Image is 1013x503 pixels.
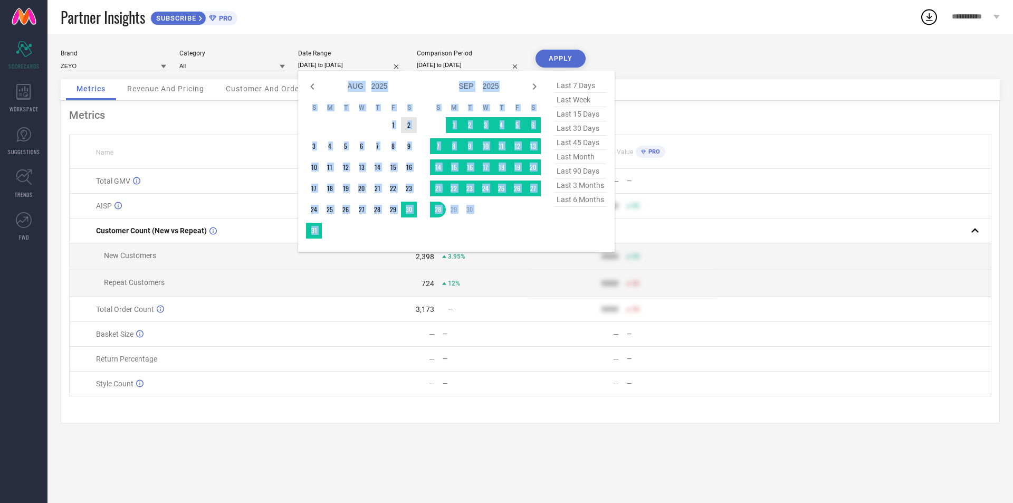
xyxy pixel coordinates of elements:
td: Sat Sep 06 2025 [525,117,541,133]
td: Tue Aug 05 2025 [338,138,353,154]
td: Tue Aug 19 2025 [338,181,353,196]
span: last 15 days [554,107,607,121]
div: Previous month [306,80,319,93]
td: Fri Sep 05 2025 [509,117,525,133]
div: — [443,380,530,387]
span: 50 [632,202,639,210]
span: Total Order Count [96,305,154,314]
th: Friday [385,103,401,112]
td: Sun Aug 24 2025 [306,202,322,217]
td: Tue Aug 26 2025 [338,202,353,217]
td: Wed Aug 06 2025 [353,138,369,154]
td: Fri Sep 19 2025 [509,159,525,175]
td: Sun Aug 17 2025 [306,181,322,196]
td: Thu Sep 11 2025 [493,138,509,154]
input: Select date range [298,60,404,71]
div: Brand [61,50,166,57]
td: Tue Sep 23 2025 [462,181,477,196]
span: last 3 months [554,178,607,193]
div: — [443,355,530,363]
div: Category [179,50,285,57]
th: Saturday [525,103,541,112]
span: 50 [632,306,639,313]
input: Select comparison period [417,60,522,71]
td: Sun Aug 03 2025 [306,138,322,154]
th: Wednesday [477,103,493,112]
div: — [613,330,619,338]
td: Thu Sep 18 2025 [493,159,509,175]
td: Sun Sep 14 2025 [430,159,446,175]
td: Tue Sep 30 2025 [462,202,477,217]
div: — [613,177,619,185]
td: Mon Aug 25 2025 [322,202,338,217]
span: last 6 months [554,193,607,207]
span: — [448,306,453,313]
div: 3,173 [416,305,434,314]
div: — [443,330,530,338]
td: Sun Sep 07 2025 [430,138,446,154]
td: Sun Aug 31 2025 [306,223,322,239]
span: Customer Count (New vs Repeat) [96,226,207,235]
td: Mon Sep 15 2025 [446,159,462,175]
div: — [613,379,619,388]
span: last 45 days [554,136,607,150]
span: FWD [19,233,29,241]
span: SCORECARDS [8,62,40,70]
th: Tuesday [462,103,477,112]
span: last month [554,150,607,164]
td: Tue Sep 16 2025 [462,159,477,175]
td: Thu Aug 28 2025 [369,202,385,217]
td: Fri Aug 29 2025 [385,202,401,217]
span: Style Count [96,379,133,388]
span: Metrics [77,84,106,93]
div: — [429,379,435,388]
span: AISP [96,202,112,210]
td: Fri Aug 08 2025 [385,138,401,154]
span: last 90 days [554,164,607,178]
th: Sunday [306,103,322,112]
span: 3.95% [448,253,465,260]
th: Tuesday [338,103,353,112]
td: Mon Aug 11 2025 [322,159,338,175]
th: Friday [509,103,525,112]
td: Tue Sep 09 2025 [462,138,477,154]
td: Mon Aug 04 2025 [322,138,338,154]
td: Wed Sep 03 2025 [477,117,493,133]
div: Comparison Period [417,50,522,57]
td: Thu Sep 25 2025 [493,181,509,196]
th: Sunday [430,103,446,112]
td: Tue Sep 02 2025 [462,117,477,133]
span: SUBSCRIBE [151,14,199,22]
td: Mon Sep 01 2025 [446,117,462,133]
span: Customer And Orders [226,84,307,93]
div: — [627,177,714,185]
td: Fri Aug 22 2025 [385,181,401,196]
span: 12% [448,280,460,287]
div: — [429,355,435,363]
th: Thursday [493,103,509,112]
span: Name [96,149,113,156]
span: PRO [216,14,232,22]
span: Total GMV [96,177,130,185]
td: Thu Aug 14 2025 [369,159,385,175]
span: 50 [632,253,639,260]
td: Sat Aug 09 2025 [401,138,417,154]
span: 50 [632,280,639,287]
div: 9999 [601,252,618,261]
span: Basket Size [96,330,133,338]
div: Date Range [298,50,404,57]
span: last 7 days [554,79,607,93]
div: 724 [422,279,434,288]
td: Wed Aug 13 2025 [353,159,369,175]
button: APPLY [536,50,586,68]
th: Wednesday [353,103,369,112]
span: WORKSPACE [9,105,39,113]
span: last week [554,93,607,107]
div: — [627,355,714,363]
td: Thu Aug 21 2025 [369,181,385,196]
td: Sat Aug 16 2025 [401,159,417,175]
td: Fri Aug 15 2025 [385,159,401,175]
th: Saturday [401,103,417,112]
span: Repeat Customers [104,278,165,287]
td: Sat Sep 20 2025 [525,159,541,175]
